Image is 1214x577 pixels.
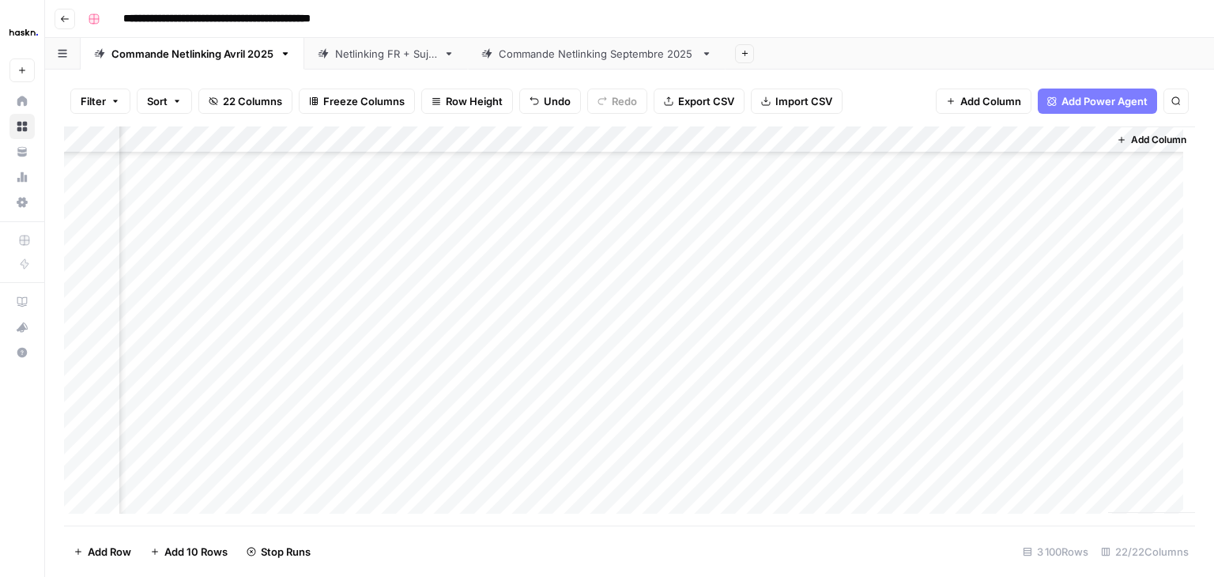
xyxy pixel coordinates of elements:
a: Home [9,89,35,114]
button: Row Height [421,89,513,114]
button: Add Column [1110,130,1193,150]
div: 22/22 Columns [1095,539,1195,564]
button: Undo [519,89,581,114]
span: Redo [612,93,637,109]
a: Usage [9,164,35,190]
button: Add Row [64,539,141,564]
button: 22 Columns [198,89,292,114]
a: Commande Netlinking Avril 2025 [81,38,304,70]
button: What's new? [9,315,35,340]
button: Help + Support [9,340,35,365]
a: Settings [9,190,35,215]
button: Sort [137,89,192,114]
div: 3 100 Rows [1016,539,1095,564]
a: Your Data [9,139,35,164]
a: Browse [9,114,35,139]
span: Add Power Agent [1061,93,1148,109]
button: Freeze Columns [299,89,415,114]
span: Add Column [960,93,1021,109]
a: Netlinking FR + Sujet [304,38,468,70]
span: Stop Runs [261,544,311,560]
img: Haskn Logo [9,18,38,47]
span: Filter [81,93,106,109]
span: Import CSV [775,93,832,109]
button: Add 10 Rows [141,539,237,564]
div: Commande Netlinking Septembre 2025 [499,46,695,62]
button: Redo [587,89,647,114]
span: 22 Columns [223,93,282,109]
span: Add Row [88,544,131,560]
button: Workspace: Haskn [9,13,35,52]
span: Add Column [1131,133,1186,147]
button: Import CSV [751,89,843,114]
button: Export CSV [654,89,745,114]
span: Export CSV [678,93,734,109]
button: Filter [70,89,130,114]
div: What's new? [10,315,34,339]
div: Netlinking FR + Sujet [335,46,437,62]
span: Add 10 Rows [164,544,228,560]
div: Commande Netlinking Avril 2025 [111,46,273,62]
span: Row Height [446,93,503,109]
button: Stop Runs [237,539,320,564]
a: Commande Netlinking Septembre 2025 [468,38,726,70]
button: Add Power Agent [1038,89,1157,114]
span: Sort [147,93,168,109]
button: Add Column [936,89,1031,114]
span: Freeze Columns [323,93,405,109]
span: Undo [544,93,571,109]
a: AirOps Academy [9,289,35,315]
